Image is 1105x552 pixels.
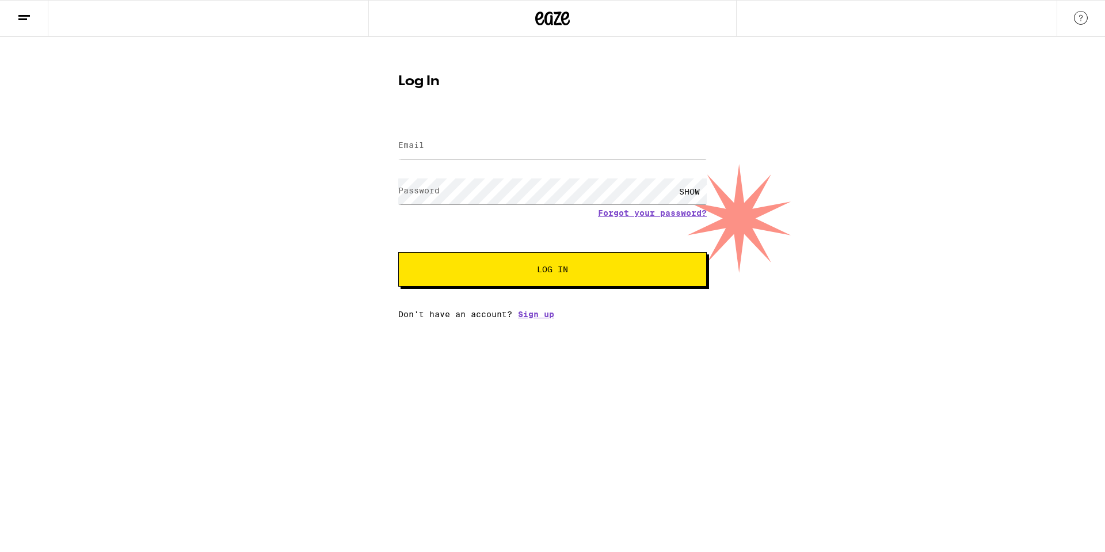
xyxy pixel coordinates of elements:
[398,186,440,195] label: Password
[398,133,707,159] input: Email
[398,252,707,287] button: Log In
[398,140,424,150] label: Email
[672,178,707,204] div: SHOW
[398,75,707,89] h1: Log In
[398,310,707,319] div: Don't have an account?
